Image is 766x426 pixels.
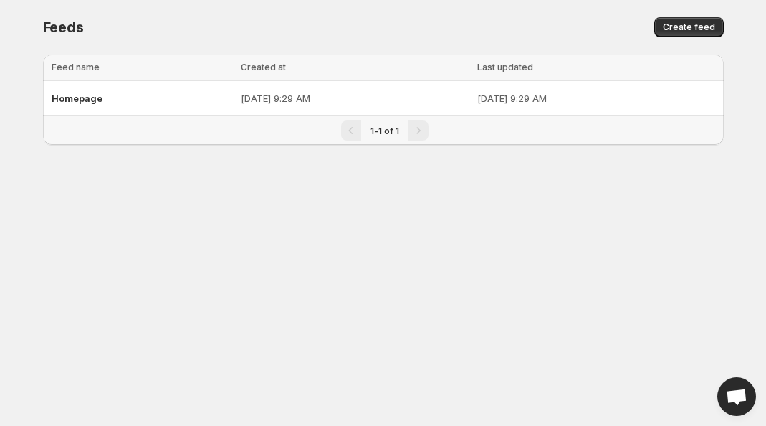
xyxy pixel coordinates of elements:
span: 1-1 of 1 [370,126,399,136]
span: Last updated [477,62,533,72]
p: [DATE] 9:29 AM [477,91,714,105]
div: Open chat [717,377,756,416]
span: Created at [241,62,286,72]
span: Feed name [52,62,100,72]
span: Create feed [663,22,715,33]
span: Homepage [52,93,102,104]
button: Create feed [654,17,724,37]
span: Feeds [43,19,84,36]
p: [DATE] 9:29 AM [241,91,469,105]
nav: Pagination [43,115,724,145]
